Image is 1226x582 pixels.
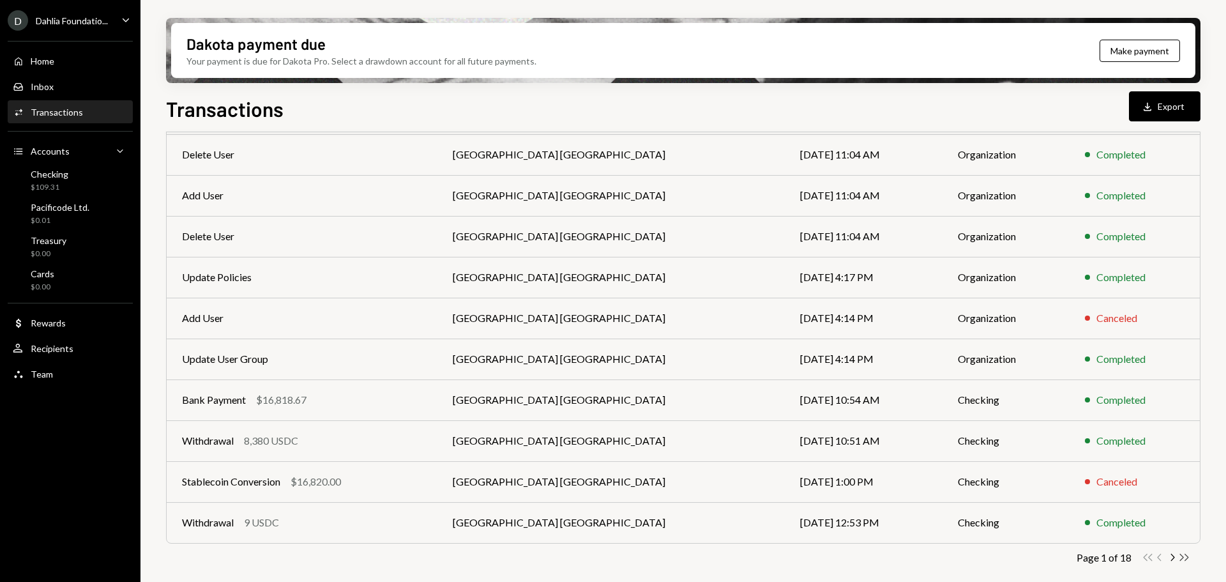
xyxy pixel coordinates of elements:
div: $0.01 [31,215,89,226]
a: Checking$109.31 [8,165,133,195]
td: [GEOGRAPHIC_DATA] [GEOGRAPHIC_DATA] [437,339,785,379]
td: Organization [942,298,1070,339]
td: [GEOGRAPHIC_DATA] [GEOGRAPHIC_DATA] [437,420,785,461]
div: Pacificode Ltd. [31,202,89,213]
div: Recipients [31,343,73,354]
a: Pacificode Ltd.$0.01 [8,198,133,229]
div: Completed [1096,392,1146,408]
td: Checking [942,461,1070,502]
td: [GEOGRAPHIC_DATA] [GEOGRAPHIC_DATA] [437,502,785,543]
div: Completed [1096,270,1146,285]
button: Make payment [1100,40,1180,62]
td: [DATE] 11:04 AM [785,216,942,257]
td: Checking [942,502,1070,543]
div: Home [31,56,54,66]
a: Accounts [8,139,133,162]
div: Completed [1096,188,1146,203]
td: Add User [167,175,437,216]
div: Canceled [1096,310,1137,326]
div: $109.31 [31,182,68,193]
td: [DATE] 1:00 PM [785,461,942,502]
div: Withdrawal [182,433,234,448]
a: Team [8,362,133,385]
div: Checking [31,169,68,180]
td: Update Policies [167,257,437,298]
div: Completed [1096,229,1146,244]
a: Home [8,49,133,72]
td: [GEOGRAPHIC_DATA] [GEOGRAPHIC_DATA] [437,379,785,420]
div: Accounts [31,146,70,157]
div: D [8,10,28,31]
div: $16,820.00 [291,474,341,489]
td: [DATE] 12:53 PM [785,502,942,543]
div: Canceled [1096,474,1137,489]
div: Your payment is due for Dakota Pro. Select a drawdown account for all future payments. [186,54,536,68]
div: Transactions [31,107,83,118]
div: Completed [1096,351,1146,367]
td: Organization [942,216,1070,257]
div: Cards [31,268,54,279]
td: Delete User [167,216,437,257]
td: [DATE] 4:17 PM [785,257,942,298]
button: Export [1129,91,1200,121]
td: [GEOGRAPHIC_DATA] [GEOGRAPHIC_DATA] [437,298,785,339]
td: [DATE] 11:04 AM [785,175,942,216]
div: Inbox [31,81,54,92]
div: 9 USDC [244,515,279,530]
div: Dakota payment due [186,33,326,54]
td: [GEOGRAPHIC_DATA] [GEOGRAPHIC_DATA] [437,175,785,216]
td: Checking [942,420,1070,461]
td: Organization [942,339,1070,379]
td: [DATE] 10:54 AM [785,379,942,420]
td: [DATE] 11:04 AM [785,134,942,175]
div: $0.00 [31,282,54,293]
div: Completed [1096,147,1146,162]
div: Team [31,369,53,379]
h1: Transactions [166,96,284,121]
div: Rewards [31,318,66,328]
div: Completed [1096,433,1146,448]
td: Organization [942,134,1070,175]
td: [DATE] 4:14 PM [785,298,942,339]
td: Checking [942,379,1070,420]
td: Delete User [167,134,437,175]
div: $16,818.67 [256,392,306,408]
td: Organization [942,175,1070,216]
td: Organization [942,257,1070,298]
td: Update User Group [167,339,437,379]
div: $0.00 [31,249,66,259]
div: Withdrawal [182,515,234,530]
a: Recipients [8,337,133,360]
a: Inbox [8,75,133,98]
td: Add User [167,298,437,339]
div: Treasury [31,235,66,246]
td: [GEOGRAPHIC_DATA] [GEOGRAPHIC_DATA] [437,257,785,298]
td: [GEOGRAPHIC_DATA] [GEOGRAPHIC_DATA] [437,216,785,257]
a: Rewards [8,311,133,334]
td: [GEOGRAPHIC_DATA] [GEOGRAPHIC_DATA] [437,461,785,502]
div: Bank Payment [182,392,246,408]
div: Stablecoin Conversion [182,474,280,489]
div: 8,380 USDC [244,433,298,448]
td: [GEOGRAPHIC_DATA] [GEOGRAPHIC_DATA] [437,134,785,175]
div: Dahlia Foundatio... [36,15,108,26]
td: [DATE] 4:14 PM [785,339,942,379]
a: Treasury$0.00 [8,231,133,262]
a: Cards$0.00 [8,264,133,295]
a: Transactions [8,100,133,123]
div: Page 1 of 18 [1077,551,1131,563]
div: Completed [1096,515,1146,530]
td: [DATE] 10:51 AM [785,420,942,461]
